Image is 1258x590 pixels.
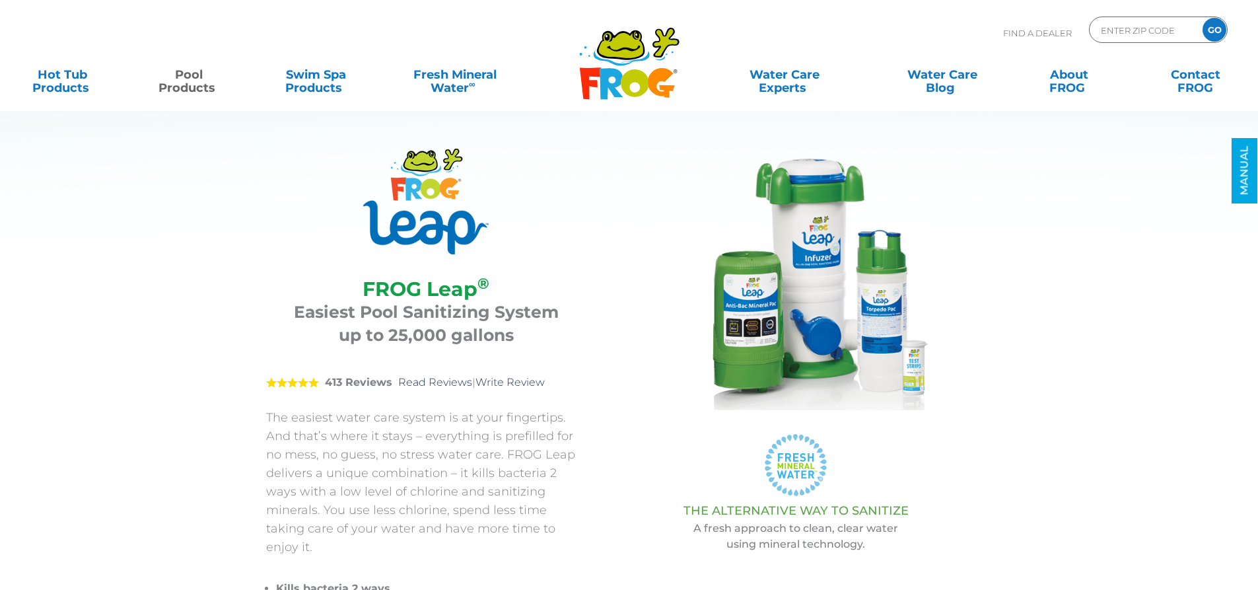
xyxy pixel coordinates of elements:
[469,79,475,89] sup: ∞
[393,61,516,88] a: Fresh MineralWater∞
[325,376,392,388] strong: 413 Reviews
[1003,17,1072,50] p: Find A Dealer
[267,61,365,88] a: Swim SpaProducts
[283,277,570,301] h2: FROG Leap
[619,504,973,517] h3: THE ALTERNATIVE WAY TO SANITIZE
[363,149,489,254] img: Product Logo
[705,61,864,88] a: Water CareExperts
[619,521,973,552] p: A fresh approach to clean, clear water using mineral technology.
[477,274,489,293] sup: ®
[1232,138,1257,203] a: MANUAL
[398,376,472,388] a: Read Reviews
[1100,20,1189,40] input: Zip Code Form
[266,408,586,556] p: The easiest water care system is at your fingertips. And that’s where it stays – everything is pr...
[1146,61,1245,88] a: ContactFROG
[266,357,586,408] div: |
[475,376,545,388] a: Write Review
[283,301,570,347] h3: Easiest Pool Sanitizing System up to 25,000 gallons
[1020,61,1118,88] a: AboutFROG
[13,61,112,88] a: Hot TubProducts
[893,61,991,88] a: Water CareBlog
[140,61,238,88] a: PoolProducts
[1203,18,1226,42] input: GO
[266,377,319,388] span: 5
